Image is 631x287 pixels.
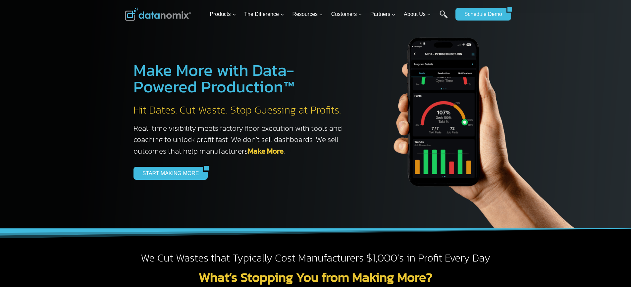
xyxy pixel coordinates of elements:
[149,0,170,6] span: Last Name
[362,13,594,228] img: The Datanoix Mobile App available on Android and iOS Devices
[90,148,112,152] a: Privacy Policy
[292,10,323,19] span: Resources
[210,10,236,19] span: Products
[207,4,452,25] nav: Primary Navigation
[331,10,362,19] span: Customers
[404,10,431,19] span: About Us
[125,8,191,21] img: Datanomix
[244,10,284,19] span: The Difference
[133,122,349,157] h3: Real-time visibility meets factory floor execution with tools and coaching to unlock profit fast....
[440,10,448,25] a: Search
[133,62,349,95] h1: Make More with Data-Powered Production™
[149,27,179,33] span: Phone number
[125,251,506,265] h2: We Cut Wastes that Typically Cost Manufacturers $1,000’s in Profit Every Day
[149,82,175,88] span: State/Region
[133,167,203,179] a: START MAKING MORE
[133,103,349,117] h2: Hit Dates. Cut Waste. Stop Guessing at Profits.
[598,255,631,287] iframe: Chat Widget
[125,270,506,284] h2: What’s Stopping You from Making More?
[455,8,506,21] a: Schedule Demo
[74,148,84,152] a: Terms
[248,145,284,157] a: Make More
[370,10,395,19] span: Partners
